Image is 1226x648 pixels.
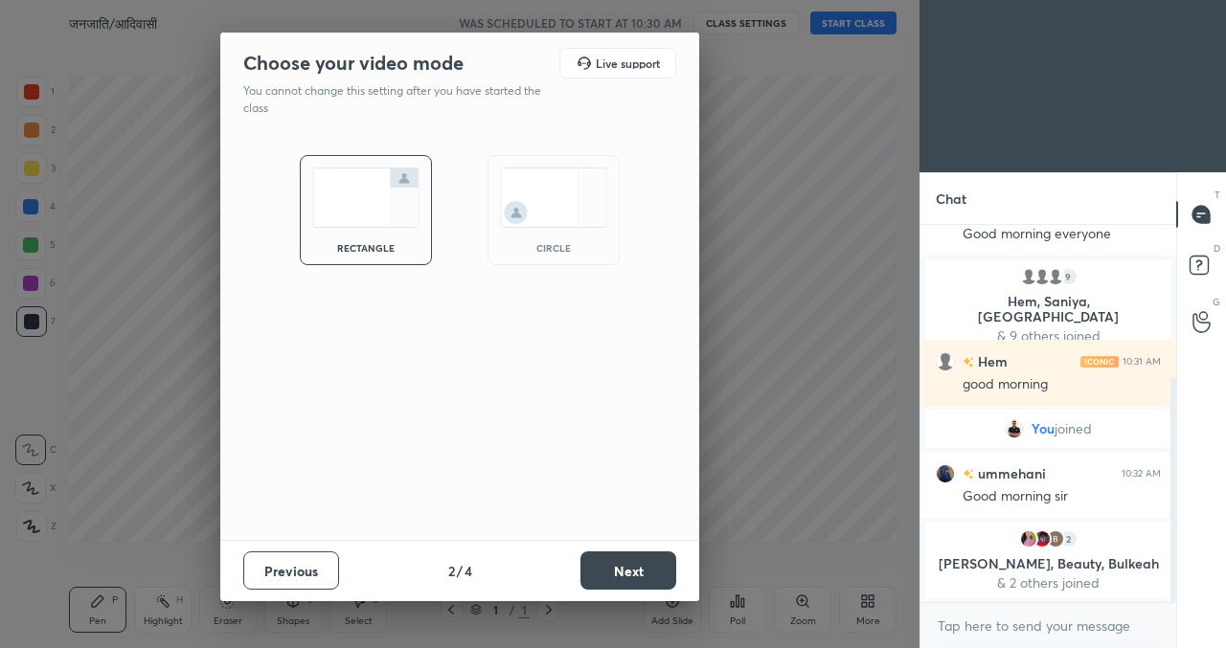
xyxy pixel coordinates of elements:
[963,487,1161,506] div: Good morning sir
[1215,188,1220,202] p: T
[243,551,339,590] button: Previous
[936,352,955,371] img: default.png
[920,225,1176,602] div: grid
[1055,421,1092,436] span: joined
[465,561,472,581] h4: 4
[1123,356,1161,368] div: 10:31 AM
[1019,529,1038,548] img: fa47a99983f045cc88b90176f9ab327b.jpg
[936,464,955,483] img: 97bdc02d81484a18bf8317dab674b30c.jpg
[963,225,1161,244] div: Good morning everyone
[963,357,974,368] img: no-rating-badge.077c3623.svg
[1005,419,1024,438] img: f9a666527379488a9d83e0f86d2874fe.jpg
[328,243,404,253] div: rectangle
[1122,468,1161,480] div: 10:32 AM
[580,551,676,590] button: Next
[1032,421,1055,436] span: You
[312,168,420,228] img: normalScreenIcon.ae25ed63.svg
[963,375,1161,394] div: good morning
[243,51,464,76] h2: Choose your video mode
[515,243,592,253] div: circle
[974,463,1046,483] h6: ummehani
[243,82,554,117] p: You cannot change this setting after you have started the class
[1214,241,1220,256] p: D
[1059,529,1078,548] div: 2
[937,294,1160,324] p: Hem, Saniya, [GEOGRAPHIC_DATA]
[1033,529,1052,548] img: 3a9e7bd035464910a86f16e54d1b5aec.100558637_3
[457,561,463,581] h4: /
[448,561,455,581] h4: 2
[937,575,1160,591] p: & 2 others joined
[1033,267,1052,286] img: default.png
[1080,356,1119,368] img: iconic-light.a09c19a4.png
[937,556,1160,571] p: [PERSON_NAME], Beauty, Bulkeah
[1059,267,1078,286] div: 9
[920,173,982,224] p: Chat
[1046,529,1065,548] img: photo.jpg
[963,469,974,480] img: no-rating-badge.077c3623.svg
[596,57,660,69] h5: Live support
[1019,267,1038,286] img: default.png
[937,328,1160,344] p: & 9 others joined
[500,168,607,228] img: circleScreenIcon.acc0effb.svg
[1046,267,1065,286] img: default.png
[974,351,1008,371] h6: Hem
[1213,295,1220,309] p: G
